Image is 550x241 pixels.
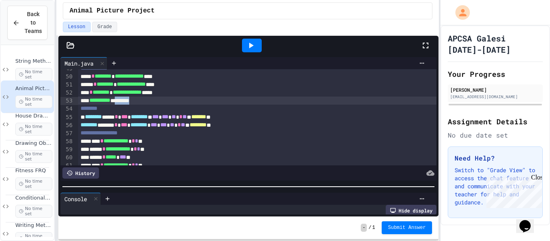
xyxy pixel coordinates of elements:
div: Console [60,193,101,205]
span: No time set [15,68,52,81]
div: 50 [60,73,74,81]
div: My Account [447,3,472,22]
span: String Methods Examples [15,58,52,65]
span: / [368,225,371,231]
button: Grade [92,22,117,32]
span: 1 [372,225,375,231]
span: Animal Picture Project [70,6,155,16]
div: 53 [60,97,74,105]
span: No time set [15,95,52,108]
button: Submit Answer [382,221,432,234]
span: No time set [15,123,52,136]
span: Animal Picture Project [15,85,52,92]
h2: Assignment Details [448,116,543,127]
div: Console [60,195,91,203]
div: Chat with us now!Close [3,3,56,51]
div: 52 [60,89,74,97]
span: Drawing Objects in Java - HW Playposit Code [15,140,52,147]
div: Hide display [386,205,436,216]
div: History [62,167,99,179]
div: [PERSON_NAME] [450,86,540,93]
iframe: chat widget [483,174,542,208]
span: - [361,224,367,232]
span: No time set [15,205,52,218]
div: 61 [60,162,74,170]
div: 58 [60,138,74,146]
span: Submit Answer [388,225,426,231]
div: No due date set [448,130,543,140]
h3: Need Help? [455,153,536,163]
span: No time set [15,150,52,163]
span: Conditionals Classwork [15,195,52,202]
iframe: chat widget [516,209,542,233]
h2: Your Progress [448,68,543,80]
div: 57 [60,130,74,138]
span: Fitness FRQ [15,167,52,174]
div: Main.java [60,57,108,69]
div: 49 [60,65,74,73]
div: 51 [60,81,74,89]
span: Back to Teams [25,10,42,35]
span: Writing Methods [15,222,52,229]
button: Back to Teams [7,6,48,40]
div: 56 [60,122,74,130]
div: 55 [60,113,74,122]
p: Switch to "Grade View" to access the chat feature and communicate with your teacher for help and ... [455,166,536,206]
div: 59 [60,146,74,154]
span: No time set [15,177,52,190]
div: Main.java [60,59,97,68]
span: House Drawing Classwork [15,113,52,119]
div: 54 [60,105,74,113]
h1: APCSA Galesi [DATE]-[DATE] [448,33,543,55]
div: 60 [60,154,74,162]
div: [EMAIL_ADDRESS][DOMAIN_NAME] [450,94,540,100]
button: Lesson [63,22,91,32]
